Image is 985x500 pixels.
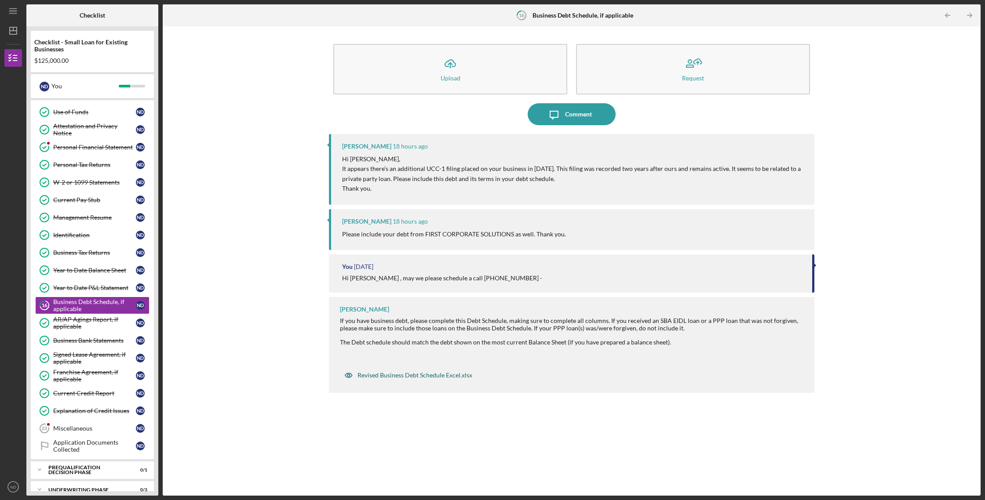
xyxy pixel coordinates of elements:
div: Personal Tax Returns [53,161,136,168]
div: Hi [PERSON_NAME] , may we please schedule a call [PHONE_NUMBER] - [342,275,542,282]
div: Business Bank Statements [53,337,136,344]
tspan: 16 [42,303,47,308]
div: Underwriting Phase [48,487,125,493]
div: Prequalification Decision Phase [48,465,125,475]
a: Current Credit ReportND [35,384,150,402]
div: N D [136,196,145,204]
a: W-2 or 1099 StatementsND [35,174,150,191]
a: AR/AP Agings Report, if applicableND [35,314,150,332]
div: N D [136,406,145,415]
div: Year to Date P&L Statement [53,284,136,291]
div: N D [136,442,145,450]
div: Checklist - Small Loan for Existing Businesses [34,39,150,53]
div: [PERSON_NAME] [340,306,389,313]
div: Comment [565,103,592,125]
text: ND [10,485,16,489]
div: N D [136,143,145,152]
div: Personal Financial Statement [53,144,136,151]
div: N D [136,389,145,398]
a: Application Documents CollectedND [35,437,150,455]
div: Application Documents Collected [53,439,136,453]
a: Franchise Agreement, if applicableND [35,367,150,384]
button: Upload [333,44,567,94]
button: ND [4,478,22,496]
div: Explanation of Credit Issues [53,407,136,414]
a: Year to Date P&L StatementND [35,279,150,297]
b: Business Debt Schedule, if applicable [533,12,633,19]
p: It appears there’s an additional UCC-1 filing placed on your business in [DATE]. This filing was ... [342,164,806,184]
p: Please include your debt from FIRST CORPORATE SOLUTIONS as well. Thank you. [342,229,566,239]
div: N D [136,213,145,222]
a: Business Bank StatementsND [35,332,150,349]
a: Personal Financial StatementND [35,138,150,156]
div: N D [136,301,145,310]
a: Current Pay StubND [35,191,150,209]
div: N D [136,125,145,134]
div: Miscellaneous [53,425,136,432]
tspan: 16 [518,12,524,18]
div: N D [136,178,145,187]
div: You [51,79,119,94]
a: Use of FundsND [35,103,150,121]
div: N D [136,283,145,292]
div: $125,000.00 [34,57,150,64]
b: Checklist [80,12,105,19]
button: Request [576,44,810,94]
a: Management ResumeND [35,209,150,226]
div: N D [136,160,145,169]
a: ApplicationND [35,86,150,103]
a: Signed Lease Agreement, if applicableND [35,349,150,367]
div: Current Credit Report [53,390,136,397]
div: N D [136,424,145,433]
div: N D [136,319,145,327]
div: AR/AP Agings Report, if applicable [53,316,136,330]
div: If you have business debt, please complete this Debt Schedule, making sure to complete all column... [340,317,806,345]
div: 0 / 1 [131,467,147,473]
div: N D [136,266,145,275]
div: N D [40,82,49,91]
div: N D [136,248,145,257]
p: Hi [PERSON_NAME], [342,154,806,164]
div: N D [136,354,145,362]
time: 2025-10-07 17:28 [354,263,373,270]
div: Franchise Agreement, if applicable [53,369,136,383]
button: Revised Business Debt Schedule Excel.xlsx [340,366,477,384]
div: Revised Business Debt Schedule Excel.xlsx [358,372,472,379]
div: N D [136,371,145,380]
div: N D [136,231,145,239]
a: IdentificationND [35,226,150,244]
div: [PERSON_NAME] [342,218,391,225]
a: 23MiscellaneousND [35,420,150,437]
time: 2025-10-08 21:29 [393,143,428,150]
div: [PERSON_NAME] [342,143,391,150]
div: Business Tax Returns [53,249,136,256]
a: Year to Date Balance SheetND [35,261,150,279]
div: N D [136,108,145,116]
div: Year to Date Balance Sheet [53,267,136,274]
div: 0 / 3 [131,487,147,493]
div: N D [136,336,145,345]
div: Current Pay Stub [53,196,136,203]
button: Comment [528,103,616,125]
div: Use of Funds [53,109,136,116]
a: Personal Tax ReturnsND [35,156,150,174]
div: Upload [441,75,460,81]
div: You [342,263,353,270]
div: Business Debt Schedule, if applicable [53,298,136,312]
div: Management Resume [53,214,136,221]
time: 2025-10-08 21:22 [393,218,428,225]
a: Attestation and Privacy NoticeND [35,121,150,138]
tspan: 23 [42,426,47,431]
div: Request [682,75,704,81]
p: Thank you. [342,184,806,193]
div: Attestation and Privacy Notice [53,123,136,137]
a: Business Tax ReturnsND [35,244,150,261]
div: Identification [53,232,136,239]
div: W-2 or 1099 Statements [53,179,136,186]
a: Explanation of Credit IssuesND [35,402,150,420]
a: 16Business Debt Schedule, if applicableND [35,297,150,314]
div: Signed Lease Agreement, if applicable [53,351,136,365]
